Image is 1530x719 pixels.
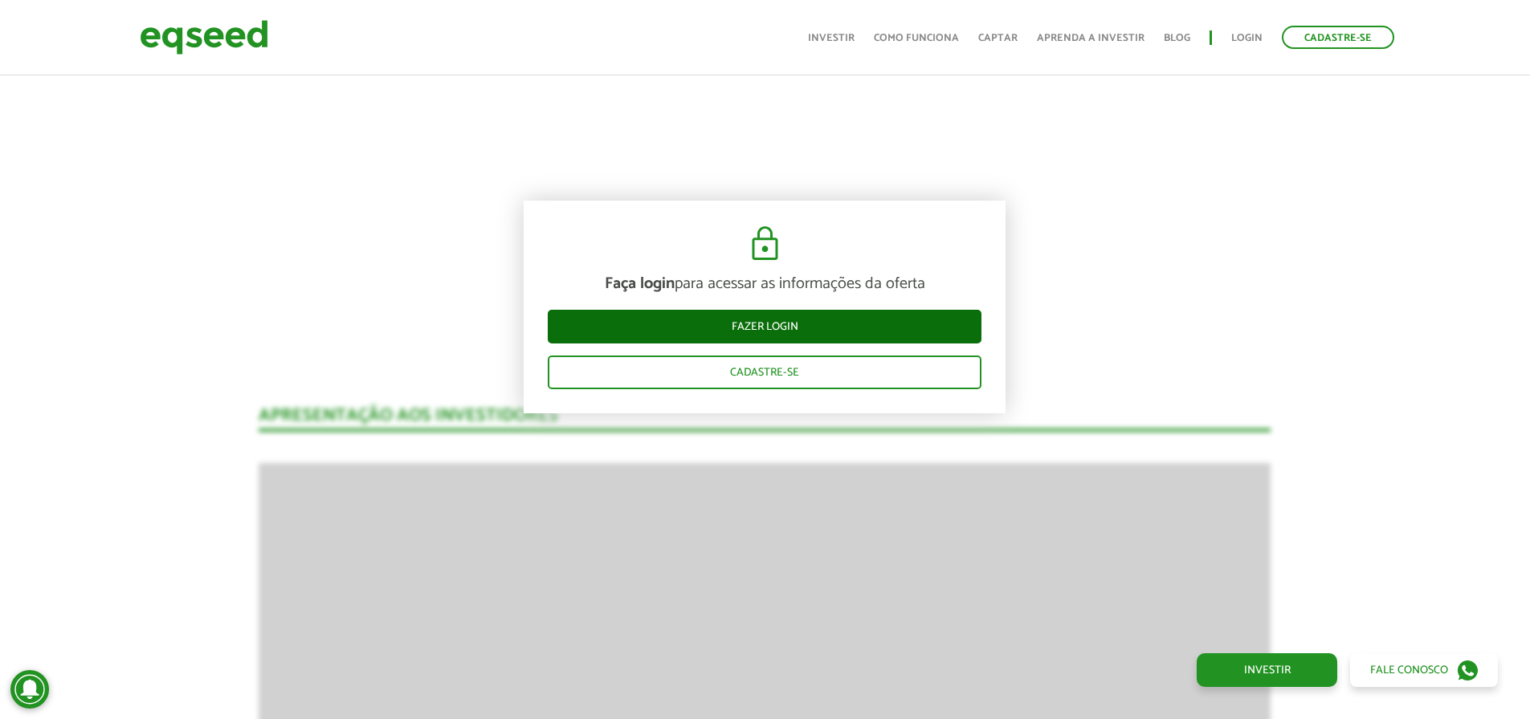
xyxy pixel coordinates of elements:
[808,33,855,43] a: Investir
[978,33,1018,43] a: Captar
[1197,653,1337,687] a: Investir
[140,16,268,59] img: EqSeed
[1164,33,1190,43] a: Blog
[1037,33,1144,43] a: Aprenda a investir
[548,355,981,389] a: Cadastre-se
[1350,653,1498,687] a: Fale conosco
[548,310,981,343] a: Fazer login
[874,33,959,43] a: Como funciona
[548,274,981,294] p: para acessar as informações da oferta
[605,270,675,297] strong: Faça login
[745,225,785,263] img: cadeado.svg
[1231,33,1263,43] a: Login
[1282,26,1394,49] a: Cadastre-se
